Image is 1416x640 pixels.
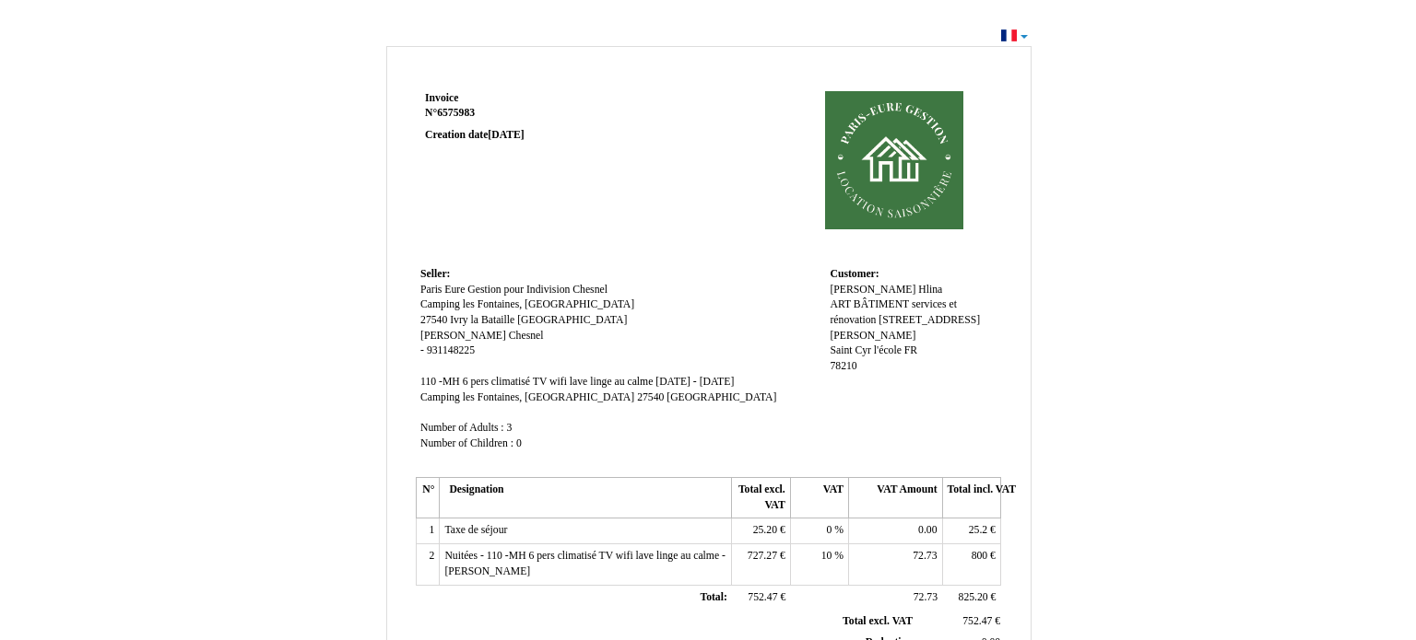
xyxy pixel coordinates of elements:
span: 25.2 [969,524,987,536]
td: % [790,544,848,585]
span: 27540 [637,391,664,403]
span: ART BÂTIMENT services et rénovation [STREET_ADDRESS][PERSON_NAME] [830,298,980,341]
span: 931148225 [427,344,475,356]
td: € [942,585,1000,611]
span: 78210 [830,360,856,372]
td: € [942,518,1000,544]
span: Total excl. VAT [843,615,913,627]
span: Nuitées - 110 -MH 6 pers climatisé TV wifi lave linge au calme - [PERSON_NAME] [444,550,726,577]
span: [DATE] [488,129,524,141]
span: 752.47 [748,591,777,603]
strong: N° [425,106,645,121]
td: 2 [417,544,440,585]
span: Camping les Fontaines, [GEOGRAPHIC_DATA] [420,298,634,310]
span: 72.73 [913,550,937,562]
span: [GEOGRAPHIC_DATA] [517,314,627,326]
span: Number of Children : [420,437,513,449]
span: Saint Cyr l'école [830,344,901,356]
span: FR [904,344,917,356]
th: Total excl. VAT [732,478,790,518]
span: [PERSON_NAME] [830,284,915,296]
th: VAT [790,478,848,518]
span: 825.20 [959,591,988,603]
span: 10 [821,550,832,562]
span: 110 -MH 6 pers climatisé TV wifi lave linge au calme [420,376,653,388]
span: Invoice [425,92,458,104]
td: € [942,544,1000,585]
span: Total: [700,591,726,603]
span: Seller: [420,268,450,280]
span: - [420,344,424,356]
span: [DATE] - [DATE] [655,376,734,388]
span: 25.20 [753,524,777,536]
th: N° [417,478,440,518]
span: Ivry la Bataille [450,314,514,326]
span: 0.00 [918,524,937,536]
span: 752.47 [962,615,992,627]
td: € [732,544,790,585]
span: Camping les Fontaines, [GEOGRAPHIC_DATA] [420,391,634,403]
span: [PERSON_NAME] [420,330,506,342]
td: % [790,518,848,544]
th: Total incl. VAT [942,478,1000,518]
td: € [916,611,1004,632]
span: Number of Adults : [420,422,504,434]
span: 27540 [420,314,447,326]
span: Hlina [918,284,942,296]
span: Taxe de séjour [444,524,507,536]
td: 1 [417,518,440,544]
span: Chesnel [509,330,544,342]
strong: Creation date [425,129,525,141]
span: 0 [827,524,832,536]
th: Designation [440,478,732,518]
span: 727.27 [748,550,777,562]
span: 0 [516,437,522,449]
img: logo [792,91,997,229]
span: [GEOGRAPHIC_DATA] [667,391,776,403]
td: € [732,585,790,611]
th: VAT Amount [849,478,942,518]
span: Customer: [830,268,879,280]
span: 800 [972,550,988,562]
td: € [732,518,790,544]
span: 72.73 [914,591,938,603]
span: 6575983 [437,107,475,119]
span: Paris Eure Gestion pour Indivision Chesnel [420,284,608,296]
span: 3 [507,422,513,434]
